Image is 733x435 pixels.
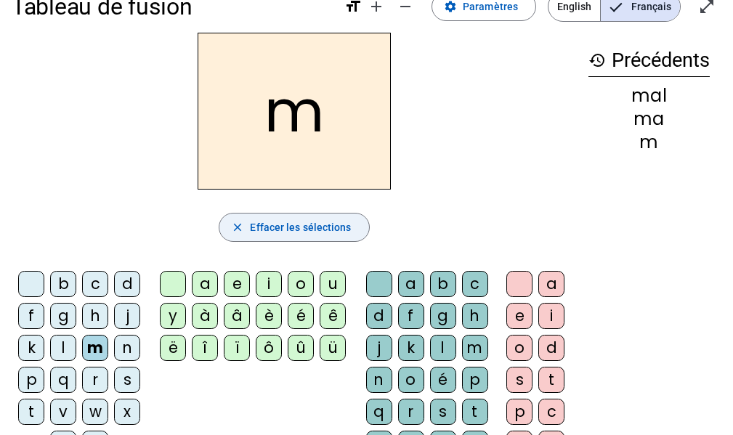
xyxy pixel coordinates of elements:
div: p [462,367,488,393]
div: â [224,303,250,329]
div: p [18,367,44,393]
div: o [506,335,532,361]
div: é [430,367,456,393]
div: g [50,303,76,329]
mat-icon: history [588,52,606,69]
div: s [430,399,456,425]
div: j [366,335,392,361]
div: s [114,367,140,393]
div: r [82,367,108,393]
div: m [462,335,488,361]
h3: Précédents [588,44,710,77]
div: î [192,335,218,361]
h2: m [198,33,391,190]
div: c [82,271,108,297]
div: e [506,303,532,329]
div: w [82,399,108,425]
div: o [398,367,424,393]
div: x [114,399,140,425]
div: à [192,303,218,329]
div: c [462,271,488,297]
div: ô [256,335,282,361]
div: l [50,335,76,361]
div: t [18,399,44,425]
div: j [114,303,140,329]
div: û [288,335,314,361]
div: p [506,399,532,425]
div: ê [320,303,346,329]
div: y [160,303,186,329]
div: d [366,303,392,329]
div: g [430,303,456,329]
div: r [398,399,424,425]
div: v [50,399,76,425]
div: q [50,367,76,393]
div: ë [160,335,186,361]
div: ma [588,110,710,128]
div: i [256,271,282,297]
div: s [506,367,532,393]
div: b [430,271,456,297]
div: o [288,271,314,297]
div: a [192,271,218,297]
div: mal [588,87,710,105]
div: d [114,271,140,297]
div: e [224,271,250,297]
div: a [538,271,564,297]
div: q [366,399,392,425]
div: m [588,134,710,151]
div: é [288,303,314,329]
div: n [114,335,140,361]
div: b [50,271,76,297]
div: k [398,335,424,361]
div: h [82,303,108,329]
div: a [398,271,424,297]
div: i [538,303,564,329]
div: l [430,335,456,361]
div: n [366,367,392,393]
div: c [538,399,564,425]
div: f [18,303,44,329]
div: è [256,303,282,329]
div: f [398,303,424,329]
div: m [82,335,108,361]
span: Effacer les sélections [250,219,351,236]
div: t [462,399,488,425]
div: h [462,303,488,329]
mat-icon: close [231,221,244,234]
div: k [18,335,44,361]
button: Effacer les sélections [219,213,369,242]
div: u [320,271,346,297]
div: ï [224,335,250,361]
div: ü [320,335,346,361]
div: t [538,367,564,393]
div: d [538,335,564,361]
